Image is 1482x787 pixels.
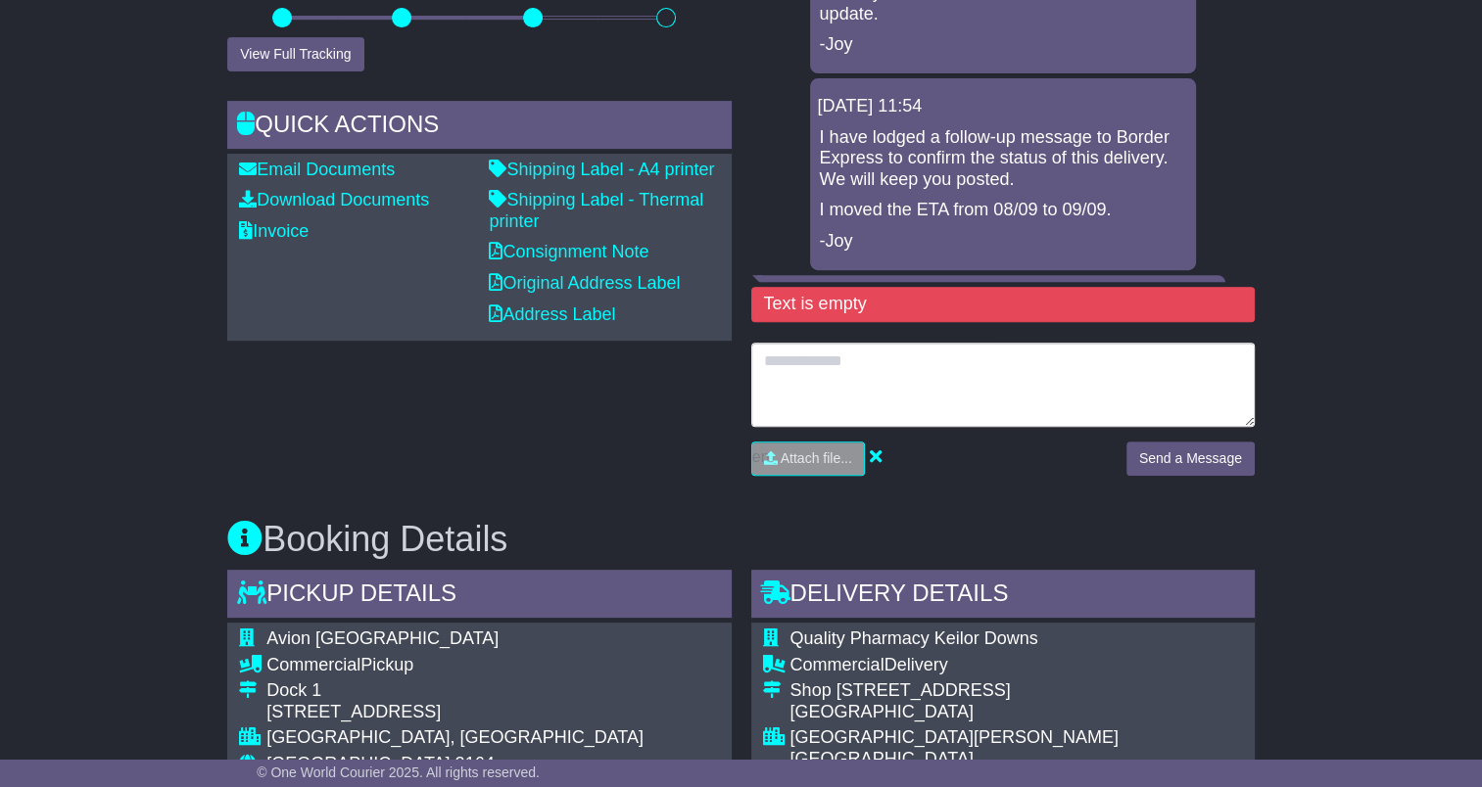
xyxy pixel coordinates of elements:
a: Original Address Label [489,273,680,293]
p: I moved the ETA from 08/09 to 09/09. [820,200,1186,221]
div: Quick Actions [227,101,731,154]
button: View Full Tracking [227,37,363,71]
div: [GEOGRAPHIC_DATA] [790,702,1243,723]
div: [GEOGRAPHIC_DATA], [GEOGRAPHIC_DATA] [266,727,644,749]
p: -Joy [820,231,1186,253]
div: Shop [STREET_ADDRESS] [790,680,1243,702]
h3: Booking Details [227,520,1255,559]
span: Quality Pharmacy Keilor Downs [790,628,1038,648]
span: Commercial [266,655,360,674]
div: Pickup [266,655,644,676]
a: Shipping Label - Thermal printer [489,190,703,231]
span: © One World Courier 2025. All rights reserved. [257,764,540,780]
div: Delivery [790,655,1243,676]
a: Invoice [239,221,309,241]
span: [GEOGRAPHIC_DATA] [266,754,450,773]
div: Delivery Details [751,570,1255,623]
div: Text is empty [751,287,1255,322]
div: Dock 1 [266,680,644,702]
div: Pickup Details [227,570,731,623]
div: [GEOGRAPHIC_DATA][PERSON_NAME][GEOGRAPHIC_DATA] [790,727,1243,769]
button: Send a Message [1126,441,1255,476]
a: Shipping Label - A4 printer [489,160,714,179]
span: Commercial [790,655,884,674]
a: Consignment Note [489,242,648,261]
span: 2164 [455,754,495,773]
p: I have lodged a follow-up message to Border Express to confirm the status of this delivery. We wi... [820,127,1186,191]
span: Avion [GEOGRAPHIC_DATA] [266,628,499,648]
p: -Joy [820,34,1186,56]
div: [STREET_ADDRESS] [266,702,644,723]
div: [DATE] 11:54 [818,96,1188,117]
a: Address Label [489,304,615,324]
a: Email Documents [239,160,395,179]
a: Download Documents [239,190,429,209]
